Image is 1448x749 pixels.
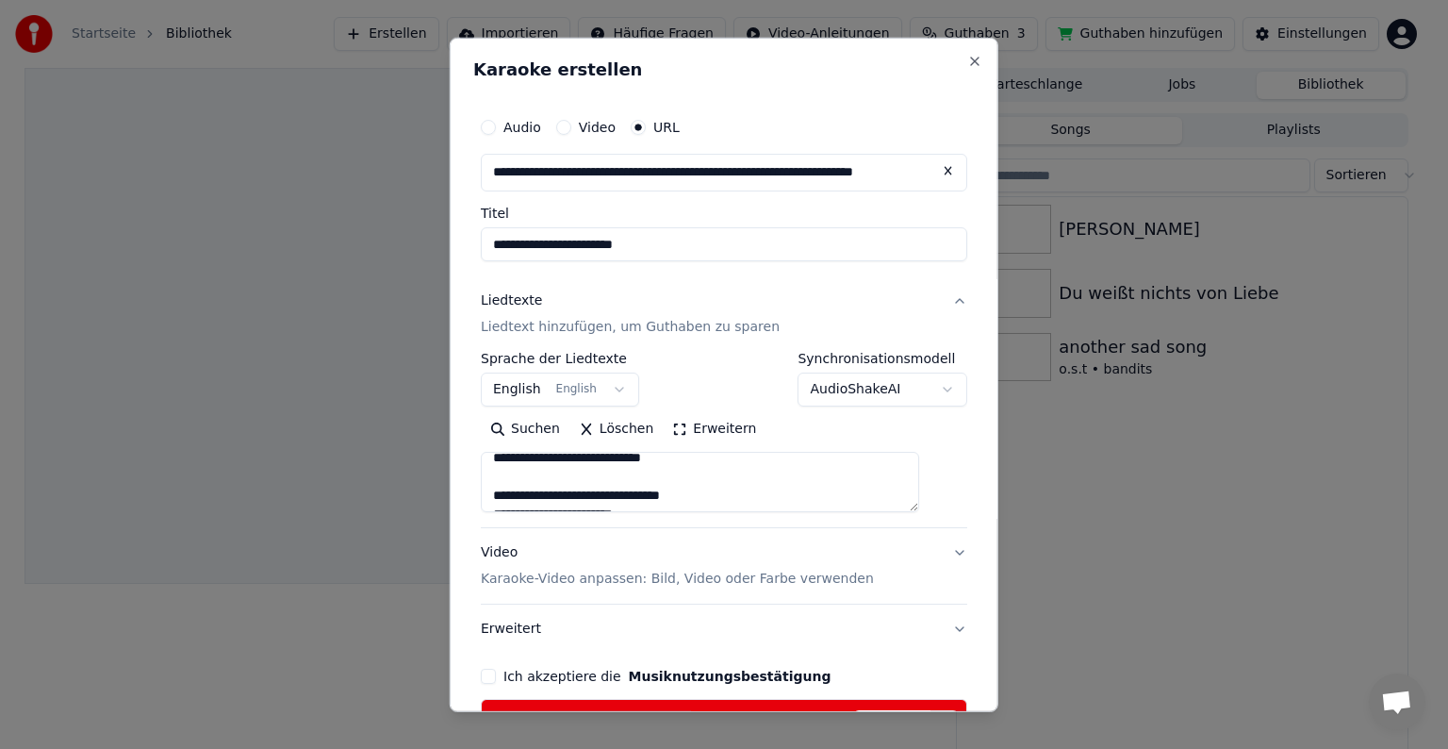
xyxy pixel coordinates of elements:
[481,276,967,352] button: LiedtexteLiedtext hinzufügen, um Guthaben zu sparen
[481,605,967,654] button: Erweitert
[628,670,831,683] button: Ich akzeptiere die
[503,121,541,134] label: Audio
[481,414,569,444] button: Suchen
[798,352,967,365] label: Synchronisationsmodell
[473,61,975,78] h2: Karaoke erstellen
[481,352,967,527] div: LiedtexteLiedtext hinzufügen, um Guthaben zu sparen
[663,414,765,444] button: Erweitern
[481,352,639,365] label: Sprache der Liedtexte
[481,543,874,589] div: Video
[653,121,680,134] label: URL
[853,710,959,731] span: Aktualisieren
[481,291,542,310] div: Liedtexte
[481,570,874,589] p: Karaoke-Video anpassen: Bild, Video oder Farbe verwenden
[569,414,663,444] button: Löschen
[579,121,616,134] label: Video
[503,670,831,683] label: Ich akzeptiere die
[481,318,780,337] p: Liedtext hinzufügen, um Guthaben zu sparen
[481,528,967,604] button: VideoKaraoke-Video anpassen: Bild, Video oder Farbe verwenden
[481,207,967,220] label: Titel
